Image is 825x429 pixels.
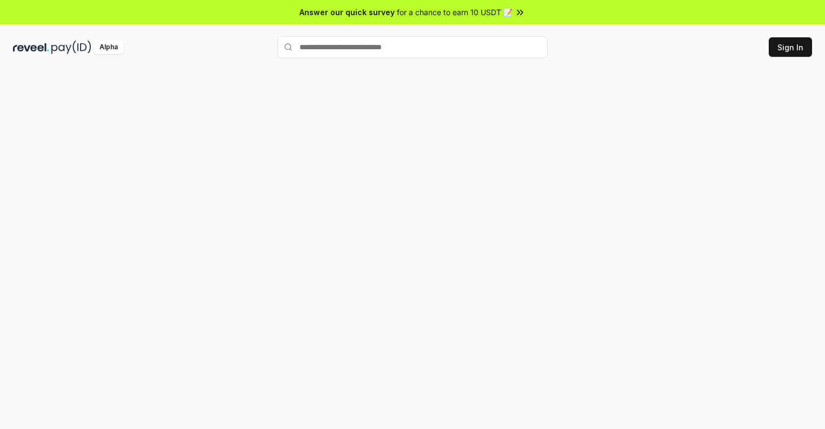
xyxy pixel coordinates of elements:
[769,37,812,57] button: Sign In
[51,41,91,54] img: pay_id
[397,6,513,18] span: for a chance to earn 10 USDT 📝
[300,6,395,18] span: Answer our quick survey
[13,41,49,54] img: reveel_dark
[94,41,124,54] div: Alpha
